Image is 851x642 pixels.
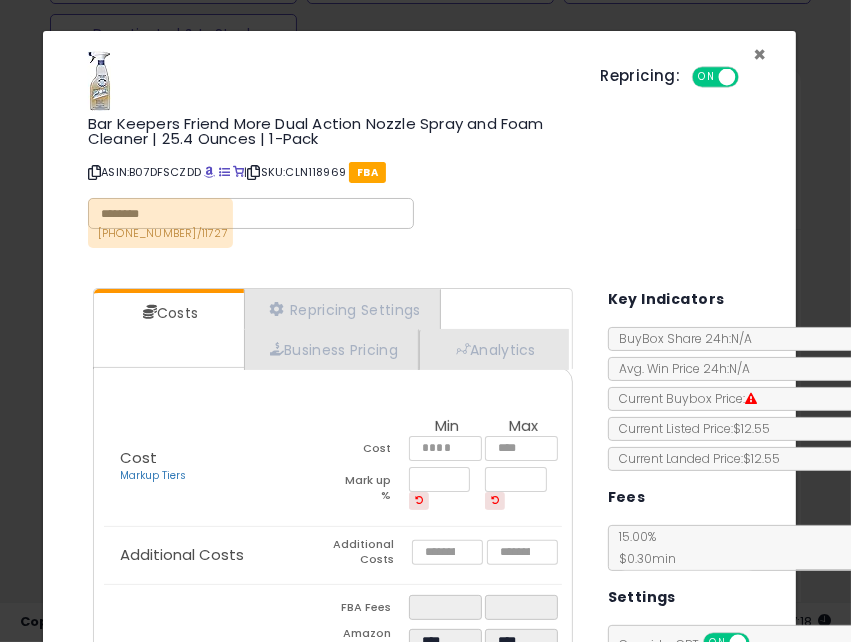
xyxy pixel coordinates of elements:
span: Current Buybox Price: [609,390,757,407]
span: $0.30 min [609,550,676,567]
a: Repricing Settings [244,289,442,330]
a: BuyBox page [204,164,215,180]
span: × [753,40,766,69]
a: All offer listings [219,164,230,180]
p: [PHONE_NUMBER]/11727 [88,198,233,248]
p: Cost [104,450,333,484]
span: 15.00 % [609,528,676,567]
p: Additional Costs [104,547,333,563]
a: Analytics [419,329,567,370]
th: Min [409,418,485,436]
h5: Settings [608,585,676,610]
span: Current Listed Price: $12.55 [609,420,770,437]
td: Cost [333,436,409,467]
img: 41UOTzAfz1L._SL60_.jpg [88,51,111,111]
h5: Fees [608,485,646,510]
span: Avg. Win Price 24h: N/A [609,360,750,377]
a: Costs [94,293,242,333]
h5: Repricing: [600,68,680,84]
span: ON [695,69,720,86]
th: Max [485,418,561,436]
span: FBA [349,162,386,183]
span: BuyBox Share 24h: N/A [609,330,752,347]
p: ASIN: B07DFSCZDD | SKU: CLN118969 [88,156,570,188]
td: Additional Costs [333,537,412,574]
h3: Bar Keepers Friend More Dual Action Nozzle Spray and Foam Cleaner | 25.4 Ounces | 1-Pack [88,116,570,146]
td: FBA Fees [333,595,409,626]
a: Business Pricing [244,329,419,370]
h5: Key Indicators [608,287,725,312]
a: Your listing only [233,164,244,180]
a: Markup Tiers [120,468,186,483]
td: Mark up % [333,467,409,516]
span: Current Landed Price: $12.55 [609,450,780,467]
span: OFF [736,69,768,86]
i: Suppressed Buy Box [745,393,757,405]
